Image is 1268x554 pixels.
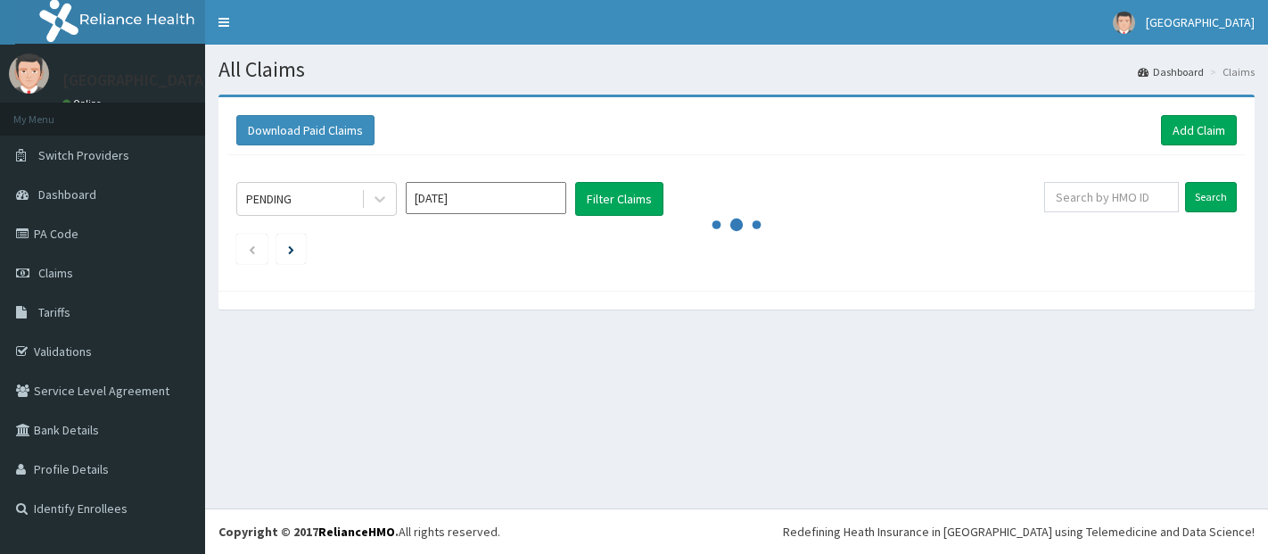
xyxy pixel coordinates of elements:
h1: All Claims [218,58,1255,81]
li: Claims [1206,64,1255,79]
button: Filter Claims [575,182,663,216]
input: Search [1185,182,1237,212]
span: [GEOGRAPHIC_DATA] [1146,14,1255,30]
a: Online [62,97,105,110]
span: Switch Providers [38,147,129,163]
input: Search by HMO ID [1044,182,1179,212]
svg: audio-loading [710,198,763,252]
span: Dashboard [38,186,96,203]
span: Tariffs [38,304,70,320]
a: Next page [288,241,294,257]
span: Claims [38,265,73,281]
a: Add Claim [1161,115,1237,145]
p: [GEOGRAPHIC_DATA] [62,72,210,88]
div: Redefining Heath Insurance in [GEOGRAPHIC_DATA] using Telemedicine and Data Science! [783,523,1255,541]
input: Select Month and Year [406,182,566,214]
strong: Copyright © 2017 . [218,524,399,540]
a: Previous page [248,241,256,257]
button: Download Paid Claims [236,115,375,145]
div: PENDING [246,190,292,208]
img: User Image [1113,12,1135,34]
a: RelianceHMO [318,524,395,540]
img: User Image [9,54,49,94]
a: Dashboard [1138,64,1204,79]
footer: All rights reserved. [205,509,1268,554]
